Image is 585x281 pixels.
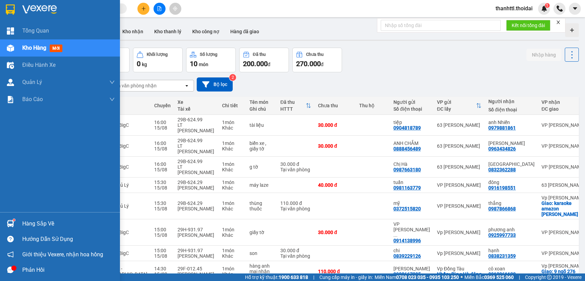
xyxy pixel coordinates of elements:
[222,146,243,151] div: Khác
[249,200,273,211] div: thùng thuốc
[249,106,273,112] div: Ghi chú
[13,219,15,221] sup: 1
[141,6,146,11] span: plus
[6,4,15,15] img: logo-vxr
[249,122,273,128] div: tài liệu
[222,120,243,125] div: 1 món
[184,83,190,88] svg: open
[437,164,482,170] div: 63 [PERSON_NAME]
[117,23,149,40] button: Kho nhận
[225,23,265,40] button: Hàng đã giao
[169,3,181,15] button: aim
[137,60,141,68] span: 0
[178,122,215,133] div: LT [PERSON_NAME]
[137,3,149,15] button: plus
[280,161,311,167] div: 30.000 đ
[393,200,430,206] div: mỹ
[280,248,311,253] div: 30.000 đ
[318,182,352,188] div: 40.000 đ
[22,78,42,86] span: Quản Lý
[541,106,581,112] div: ĐC giao
[359,103,387,108] div: Thu hộ
[437,106,476,112] div: ĐC lấy
[488,271,516,277] div: 0912361123
[133,48,183,72] button: Khối lượng0kg
[142,62,147,67] span: kg
[154,140,171,146] div: 16:00
[190,60,197,68] span: 10
[154,125,171,131] div: 15/08
[565,23,579,37] div: Tạo kho hàng mới
[437,230,482,235] div: Vp [PERSON_NAME]
[437,266,482,271] div: Vp Đồng Tàu
[557,5,563,12] img: phone-icon
[318,143,352,149] div: 30.000 đ
[280,253,311,259] div: Tại văn phòng
[154,227,171,232] div: 15:00
[222,266,243,271] div: 1 món
[178,99,215,105] div: Xe
[154,3,166,15] button: file-add
[50,45,62,52] span: mới
[7,236,14,242] span: question-circle
[488,248,535,253] div: hạnh
[101,266,147,277] span: Hà Đông - [GEOGRAPHIC_DATA]
[222,271,243,277] div: Khác
[488,146,516,151] div: 0963434826
[199,62,208,67] span: món
[178,164,215,175] div: LT [PERSON_NAME]
[434,97,485,115] th: Toggle SortBy
[292,48,342,72] button: Chưa thu270.000đ
[154,167,171,172] div: 15/08
[393,167,421,172] div: 0987663180
[393,271,421,277] div: 0988667285
[488,107,535,112] div: Số điện thoại
[393,180,430,185] div: tuấn
[109,82,157,89] div: Chọn văn phòng nhận
[22,61,56,69] span: Điều hành xe
[154,206,171,211] div: 15/08
[239,48,289,72] button: Đã thu200.000đ
[7,79,14,86] img: warehouse-icon
[249,251,273,256] div: son
[222,140,243,146] div: 1 món
[277,97,315,115] th: Toggle SortBy
[154,271,171,277] div: 15/08
[437,203,482,209] div: VP [PERSON_NAME]
[222,227,243,232] div: 1 món
[22,250,103,259] span: Giới thiệu Vexere, nhận hoa hồng
[154,253,171,259] div: 15/08
[249,99,273,105] div: Tên món
[318,103,352,108] div: Chưa thu
[488,120,535,125] div: anh Nhiến
[393,221,430,238] div: VP minh minh- HẢI YẾN
[393,206,421,211] div: 0372515820
[488,227,535,232] div: phương anh
[488,99,535,104] div: Người nhận
[437,143,482,149] div: 63 [PERSON_NAME]
[437,182,482,188] div: VP [PERSON_NAME]
[381,20,501,31] input: Nhập số tổng đài
[222,125,243,131] div: Khác
[178,232,215,238] div: [PERSON_NAME]
[173,6,178,11] span: aim
[109,97,115,102] span: down
[545,3,550,8] sup: 1
[147,52,168,57] div: Khối lượng
[222,206,243,211] div: Khác
[488,180,535,185] div: đông
[546,3,548,8] span: 1
[490,4,538,13] span: thanhttl.thoidai
[154,248,171,253] div: 15:00
[154,266,171,271] div: 14:30
[556,20,561,25] span: close
[512,22,545,29] span: Kết nối tổng đài
[178,138,215,143] div: 29B-624.99
[572,5,578,12] span: caret-down
[222,185,243,191] div: Khác
[484,274,514,280] strong: 0369 525 060
[318,122,352,128] div: 30.000 đ
[393,238,421,243] div: 0914138996
[437,99,476,105] div: VP gửi
[396,274,459,280] strong: 0708 023 035 - 0935 103 250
